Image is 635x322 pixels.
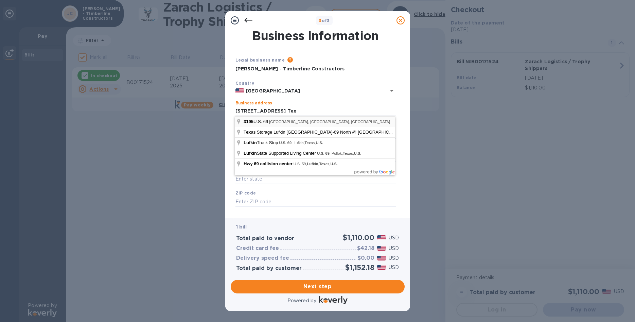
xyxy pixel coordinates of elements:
span: U.S. 69 [244,119,269,124]
p: USD [389,255,399,262]
img: US [235,88,245,93]
span: U.S. 69 [279,141,292,145]
span: U.S. [330,162,337,166]
input: Enter legal business name [235,64,396,74]
h3: $0.00 [357,255,374,261]
img: USD [377,246,386,251]
span: Hwy 69 collision center [244,161,293,166]
span: U.S. 59, , as, [294,162,338,166]
img: USD [377,256,386,260]
input: Enter address [235,106,396,116]
b: ZIP code [235,190,256,196]
h2: $1,110.00 [343,233,374,242]
b: Legal business name [235,57,285,63]
b: Country [235,81,254,86]
span: U.S. [354,151,361,155]
span: Lufkin [244,140,257,145]
p: Powered by [287,297,316,304]
span: Tex [244,130,251,135]
img: USD [377,235,386,240]
span: U.S. 69 [317,151,330,155]
span: , Lufkin, as, [279,141,323,145]
h3: Total paid to vendor [236,235,294,242]
span: State Supported Living Center [244,151,317,156]
span: Tex [343,151,349,155]
button: Next step [231,280,405,293]
span: Tex [305,141,311,145]
p: USD [389,234,399,241]
span: Lufkin [244,151,257,156]
input: Enter state [235,174,396,184]
span: [GEOGRAPHIC_DATA], [GEOGRAPHIC_DATA], [GEOGRAPHIC_DATA] [269,120,390,124]
b: of 3 [319,18,330,23]
h3: $42.18 [357,245,374,252]
img: USD [377,265,386,270]
span: Next step [236,283,399,291]
p: USD [389,245,399,252]
img: Logo [319,296,348,304]
h3: Credit card fee [236,245,279,252]
button: Open [387,86,396,96]
span: Tex [319,162,325,166]
h3: Delivery speed fee [236,255,289,261]
h3: Total paid by customer [236,265,302,272]
label: Business address [235,101,272,105]
span: Truck Stop [244,140,279,145]
span: , Pollok, as, [317,151,361,155]
span: U.S. [316,141,323,145]
h1: Business Information [234,29,397,43]
h2: $1,152.18 [345,263,374,272]
input: Enter ZIP code [235,197,396,207]
span: 3195 [244,119,253,124]
b: 1 bill [236,224,247,230]
span: as Storage Lufkin [GEOGRAPHIC_DATA]-69 North @ [GEOGRAPHIC_DATA] [244,130,405,135]
span: Lufkin [307,162,318,166]
p: USD [389,264,399,271]
span: 3 [319,18,321,23]
input: Select country [244,87,376,95]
